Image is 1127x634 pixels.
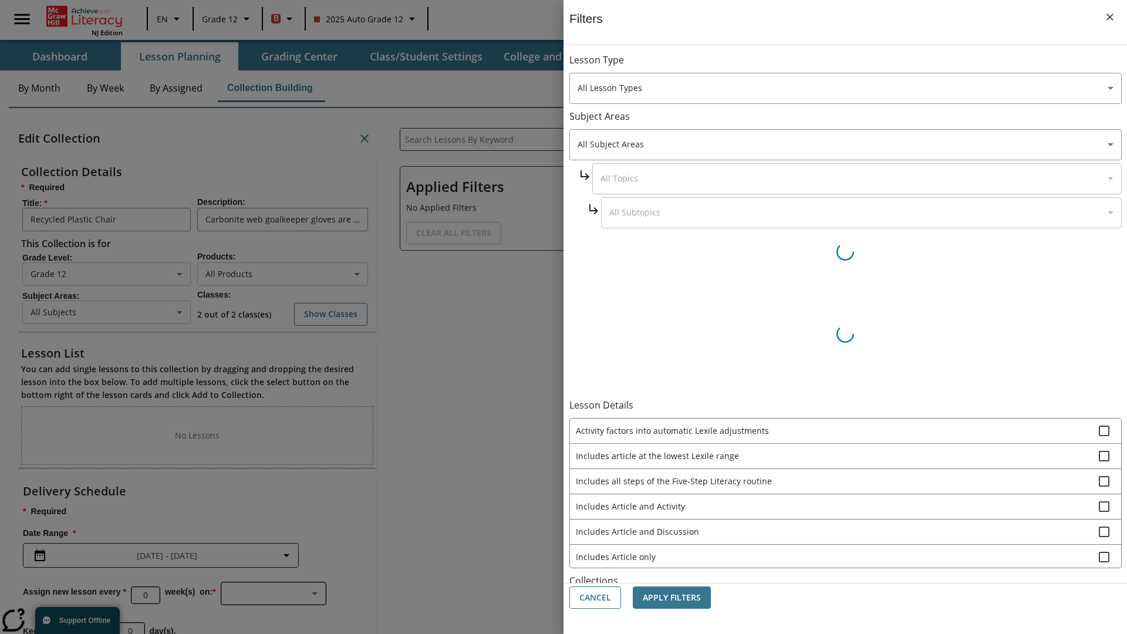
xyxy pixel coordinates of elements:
div: Includes Article and Discussion [570,520,1121,545]
p: Subject Areas [569,110,1122,123]
span: Includes Article only [576,551,1099,563]
div: Select a Subject Area [569,129,1122,160]
span: Includes Article and Discussion [576,525,1099,538]
span: Includes Article and Activity [576,500,1099,512]
button: Cancel [569,586,621,609]
p: Lesson Type [569,53,1122,67]
div: Includes article at the lowest Lexile range [570,444,1121,469]
p: Lesson Details [569,399,1122,412]
div: Select a Subject Area [592,163,1122,194]
span: Activity factors into automatic Lexile adjustments [576,424,1099,437]
div: Includes all steps of the Five-Step Literacy routine [570,469,1121,494]
h1: Filters [569,12,603,44]
ul: Lesson Details [569,418,1122,568]
div: Includes Article and Activity [570,494,1121,520]
p: Collections [569,574,1122,588]
div: Activity factors into automatic Lexile adjustments [570,419,1121,444]
div: Includes Article only [570,545,1121,570]
button: Apply Filters [633,586,711,609]
div: Select a Subject Area [601,197,1122,228]
div: Select a lesson type [569,73,1122,104]
button: Close Filters side menu [1098,5,1122,29]
span: Includes all steps of the Five-Step Literacy routine [576,475,1099,487]
span: Includes article at the lowest Lexile range [576,450,1099,462]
